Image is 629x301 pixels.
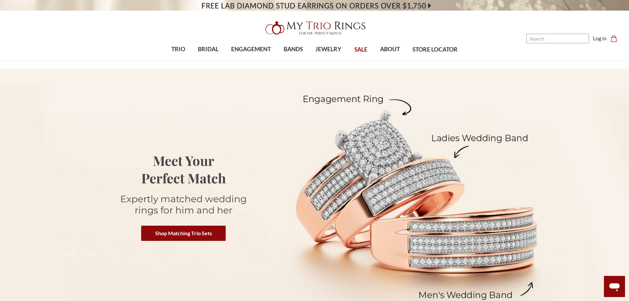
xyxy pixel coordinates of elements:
[141,226,226,241] a: Shop Matching Trio Sets
[593,34,607,42] a: Log in
[165,39,192,60] a: TRIO
[171,45,185,54] span: TRIO
[225,39,277,60] a: ENGAGEMENT
[248,60,254,61] button: submenu toggle
[198,45,219,54] span: BRIDAL
[284,45,303,54] span: BANDS
[611,34,621,42] a: Cart with 0 items
[611,35,617,42] svg: cart.cart_preview
[182,18,446,39] a: My Trio Rings
[387,60,393,61] button: submenu toggle
[205,60,212,61] button: submenu toggle
[175,60,182,61] button: submenu toggle
[231,45,271,54] span: ENGAGEMENT
[406,39,464,60] a: STORE LOCATOR
[325,60,332,61] button: submenu toggle
[309,39,348,60] a: JEWELRY
[348,39,373,60] a: SALE
[380,45,400,54] span: ABOUT
[192,39,225,60] a: BRIDAL
[354,45,367,54] span: SALE
[412,45,458,54] span: STORE LOCATOR
[374,39,406,60] a: ABOUT
[262,18,367,39] img: My Trio Rings
[315,45,341,54] span: JEWELRY
[277,39,309,60] a: BANDS
[290,60,297,61] button: submenu toggle
[526,34,589,43] input: Search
